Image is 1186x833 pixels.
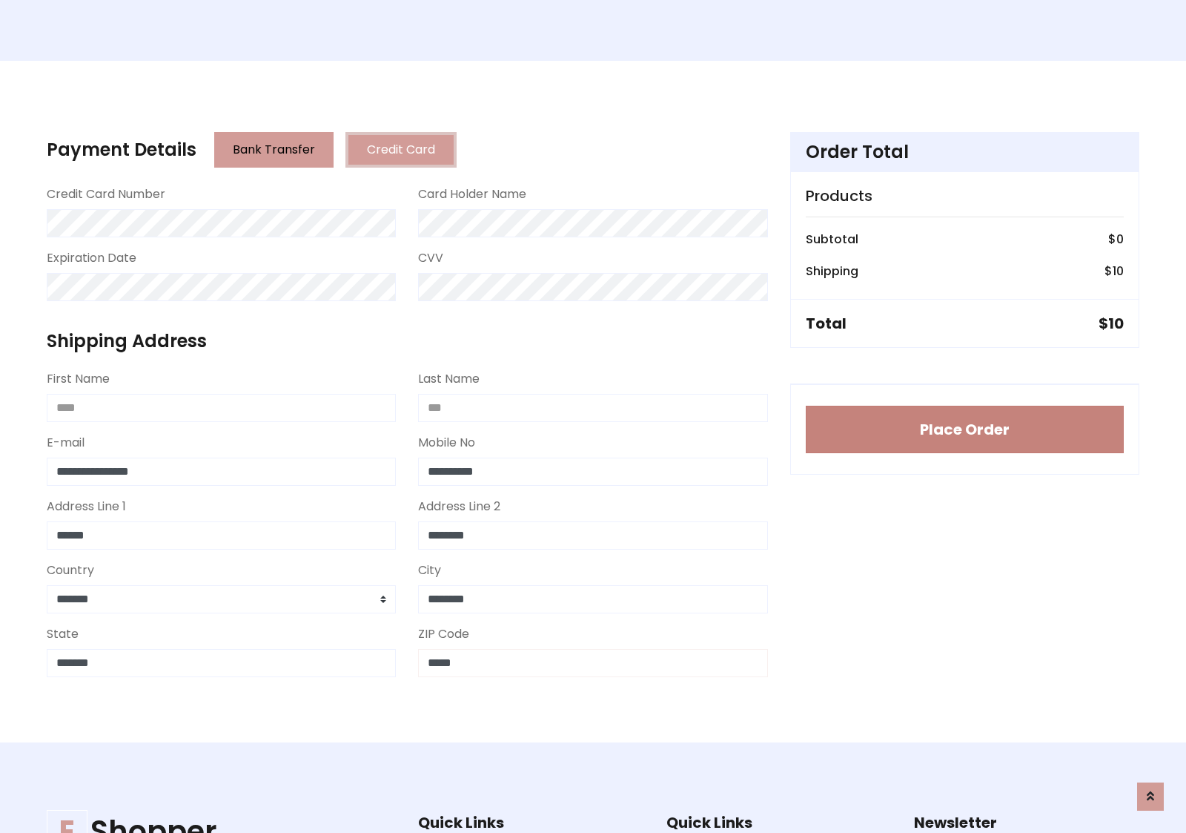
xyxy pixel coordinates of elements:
label: Mobile No [418,434,475,452]
label: ZIP Code [418,625,469,643]
label: Address Line 1 [47,498,126,516]
button: Credit Card [345,132,457,168]
h5: $ [1099,315,1124,332]
h5: Total [806,315,847,332]
span: 10 [1113,263,1124,280]
h6: $ [1108,232,1124,246]
label: Last Name [418,370,480,388]
h4: Payment Details [47,139,196,161]
label: Address Line 2 [418,498,500,516]
h5: Quick Links [666,814,892,832]
h5: Newsletter [914,814,1139,832]
span: 10 [1108,313,1124,334]
h4: Shipping Address [47,331,768,352]
label: Expiration Date [47,249,136,267]
h4: Order Total [806,142,1124,163]
label: City [418,562,441,579]
label: CVV [418,249,443,267]
h6: Subtotal [806,232,858,246]
h6: Shipping [806,264,858,278]
label: Country [47,562,94,579]
h6: $ [1104,264,1124,278]
h5: Products [806,187,1124,205]
h5: Quick Links [418,814,643,832]
label: Credit Card Number [47,185,165,203]
label: Card Holder Name [418,185,526,203]
span: 0 [1116,231,1124,248]
label: First Name [47,370,110,388]
label: State [47,625,79,643]
label: E-mail [47,434,85,452]
button: Place Order [806,406,1124,453]
button: Bank Transfer [214,132,334,168]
